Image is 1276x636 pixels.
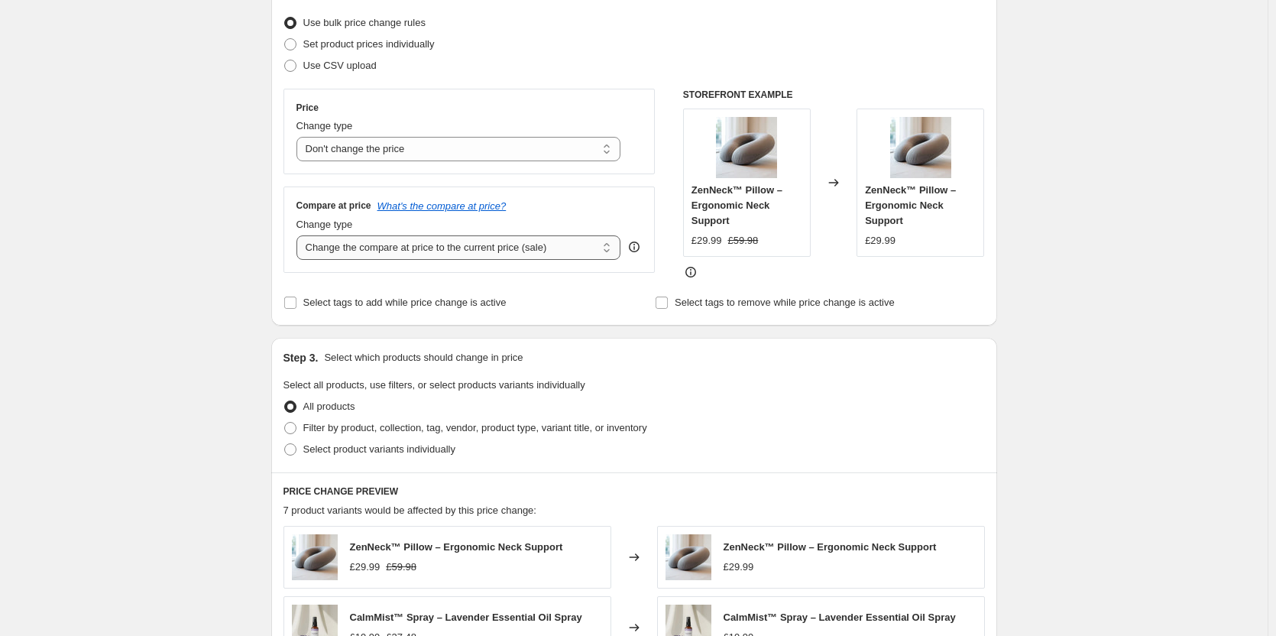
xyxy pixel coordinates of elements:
[865,233,895,248] div: £29.99
[691,233,722,248] div: £29.99
[283,505,536,516] span: 7 product variants would be affected by this price change:
[350,541,563,553] span: ZenNeck™ Pillow – Ergonomic Neck Support
[303,401,355,412] span: All products
[283,350,319,365] h2: Step 3.
[675,297,895,308] span: Select tags to remove while price change is active
[296,102,319,114] h3: Price
[724,560,754,575] div: £29.99
[303,443,455,455] span: Select product variants individually
[728,233,759,248] strike: £59.98
[350,560,381,575] div: £29.99
[691,184,782,226] span: ZenNeck™ Pillow – Ergonomic Neck Support
[724,612,956,623] span: CalmMist™ Spray – Lavender Essential Oil Spray
[324,350,523,365] p: Select which products should change in price
[303,38,435,50] span: Set product prices individually
[627,239,642,255] div: help
[377,200,507,212] button: What's the compare at price?
[296,219,353,230] span: Change type
[303,297,507,308] span: Select tags to add while price change is active
[716,117,777,178] img: ultra-realistic-product-photo-of-a-premi_jl9JmydNQ8udiwJZA_GMzg_oHn4yxtWT-eNUfbfyKLEmQ_80x.jpg
[296,120,353,131] span: Change type
[303,60,377,71] span: Use CSV upload
[303,17,426,28] span: Use bulk price change rules
[683,89,985,101] h6: STOREFRONT EXAMPLE
[386,560,416,575] strike: £59.98
[890,117,951,178] img: ultra-realistic-product-photo-of-a-premi_jl9JmydNQ8udiwJZA_GMzg_oHn4yxtWT-eNUfbfyKLEmQ_80x.jpg
[292,534,338,580] img: ultra-realistic-product-photo-of-a-premi_jl9JmydNQ8udiwJZA_GMzg_oHn4yxtWT-eNUfbfyKLEmQ_80x.jpg
[666,534,711,580] img: ultra-realistic-product-photo-of-a-premi_jl9JmydNQ8udiwJZA_GMzg_oHn4yxtWT-eNUfbfyKLEmQ_80x.jpg
[865,184,956,226] span: ZenNeck™ Pillow – Ergonomic Neck Support
[283,379,585,391] span: Select all products, use filters, or select products variants individually
[296,200,371,212] h3: Compare at price
[303,422,647,433] span: Filter by product, collection, tag, vendor, product type, variant title, or inventory
[350,612,582,623] span: CalmMist™ Spray – Lavender Essential Oil Spray
[724,541,937,553] span: ZenNeck™ Pillow – Ergonomic Neck Support
[283,485,985,498] h6: PRICE CHANGE PREVIEW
